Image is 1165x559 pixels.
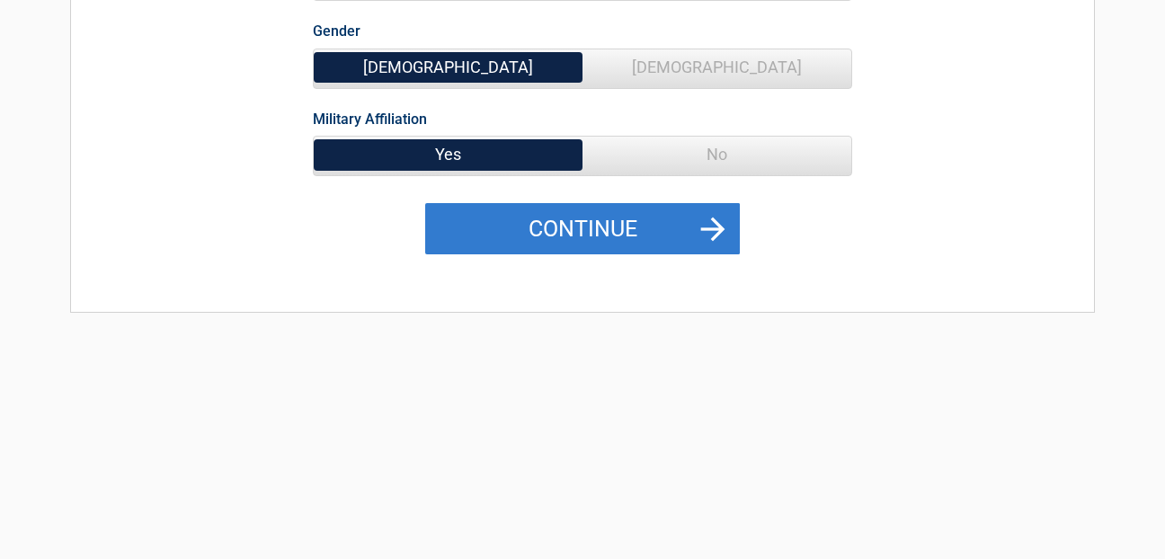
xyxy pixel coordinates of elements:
button: Continue [425,203,740,255]
span: [DEMOGRAPHIC_DATA] [314,49,582,85]
label: Military Affiliation [313,107,427,131]
span: [DEMOGRAPHIC_DATA] [582,49,851,85]
label: Gender [313,19,360,43]
span: Yes [314,137,582,173]
span: No [582,137,851,173]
